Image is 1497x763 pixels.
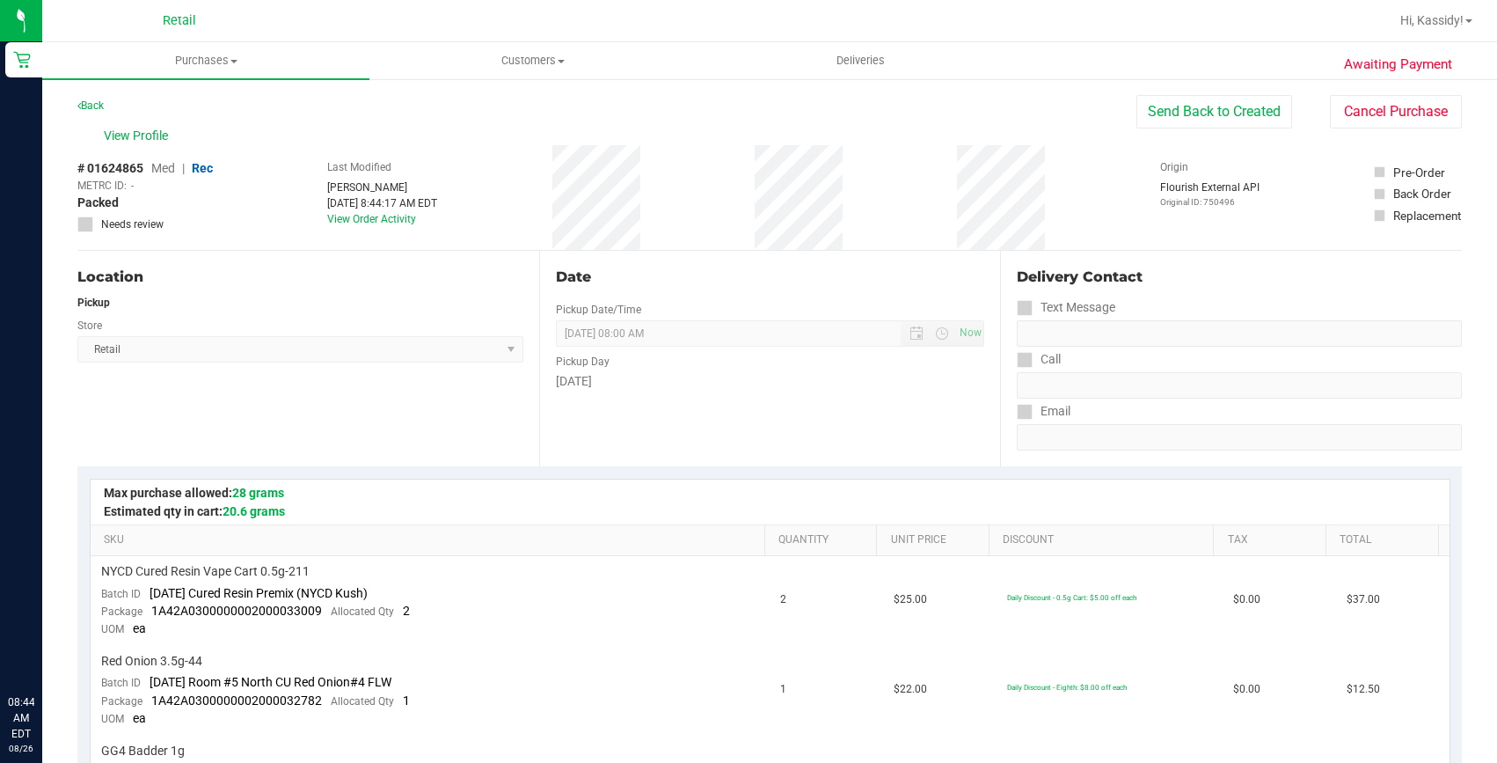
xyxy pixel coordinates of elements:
span: 28 grams [232,486,284,500]
span: $0.00 [1233,681,1260,698]
a: View Order Activity [327,213,416,225]
span: Purchases [42,53,369,69]
a: Back [77,99,104,112]
span: - [131,178,134,194]
a: Tax [1228,533,1319,547]
span: Retail [163,13,196,28]
a: Discount [1003,533,1207,547]
a: Deliveries [697,42,1024,79]
span: Batch ID [101,677,141,689]
span: Batch ID [101,588,141,600]
a: Customers [369,42,697,79]
p: 08:44 AM EDT [8,694,34,742]
span: 1 [780,681,786,698]
div: Back Order [1393,185,1451,202]
span: $12.50 [1347,681,1380,698]
span: Rec [192,161,213,175]
span: GG4 Badder 1g [101,743,185,759]
input: Format: (999) 999-9999 [1017,320,1462,347]
p: 08/26 [8,742,34,755]
div: Location [77,267,523,288]
span: 1 [403,693,410,708]
span: Packed [77,194,119,212]
span: METRC ID: [77,178,127,194]
span: UOM [101,623,124,635]
span: Red Onion 3.5g-44 [101,653,202,670]
div: Delivery Contact [1017,267,1462,288]
span: Package [101,695,142,708]
a: Unit Price [891,533,982,547]
span: 1A42A0300000002000032782 [151,693,322,708]
div: [DATE] 8:44:17 AM EDT [327,195,437,211]
span: # 01624865 [77,159,143,178]
input: Format: (999) 999-9999 [1017,372,1462,399]
inline-svg: Retail [13,51,31,69]
span: ea [133,711,146,725]
label: Text Message [1017,295,1115,320]
div: Pre-Order [1393,164,1445,181]
label: Origin [1160,159,1188,175]
span: 2 [780,591,786,608]
span: ea [133,621,146,635]
label: Email [1017,399,1070,424]
span: View Profile [104,127,174,145]
span: $25.00 [894,591,927,608]
span: [DATE] Room #5 North CU Red Onion#4 FLW [150,675,391,689]
span: Hi, Kassidy! [1400,13,1464,27]
span: [DATE] Cured Resin Premix (NYCD Kush) [150,586,368,600]
span: 20.6 grams [223,504,285,518]
strong: Pickup [77,297,110,309]
label: Last Modified [327,159,391,175]
p: Original ID: 750496 [1160,195,1260,209]
span: $22.00 [894,681,927,698]
span: Deliveries [813,53,909,69]
a: SKU [104,533,757,547]
label: Call [1017,347,1061,372]
div: Replacement [1393,207,1461,224]
span: Estimated qty in cart: [104,504,285,518]
span: | [182,161,185,175]
div: Date [556,267,985,288]
a: Purchases [42,42,369,79]
span: Package [101,605,142,618]
span: Med [151,161,175,175]
span: Needs review [101,216,164,232]
span: 2 [403,604,410,618]
span: $0.00 [1233,591,1260,608]
label: Pickup Date/Time [556,302,641,318]
span: $37.00 [1347,591,1380,608]
label: Pickup Day [556,354,610,370]
a: Total [1340,533,1431,547]
span: UOM [101,713,124,725]
button: Cancel Purchase [1330,95,1462,128]
span: 1A42A0300000002000033009 [151,604,322,618]
span: Max purchase allowed: [104,486,284,500]
div: Flourish External API [1160,180,1260,209]
span: Daily Discount - 0.5g Cart: $5.00 off each [1007,593,1136,602]
span: Allocated Qty [331,605,394,618]
span: Customers [370,53,696,69]
label: Store [77,318,102,334]
span: Daily Discount - Eighth: $8.00 off each [1007,683,1127,692]
span: NYCD Cured Resin Vape Cart 0.5g-211 [101,563,310,580]
div: [PERSON_NAME] [327,180,437,195]
div: [DATE] [556,372,985,391]
a: Quantity [778,533,870,547]
span: Awaiting Payment [1344,55,1452,75]
button: Send Back to Created [1136,95,1292,128]
span: Allocated Qty [331,695,394,708]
